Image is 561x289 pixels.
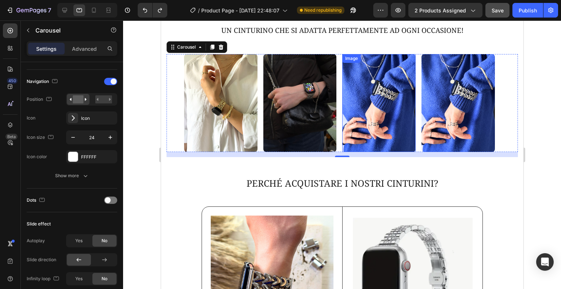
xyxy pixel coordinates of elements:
div: Carousel [15,23,36,30]
button: Show more [27,169,117,182]
p: Advanced [72,45,97,53]
p: Carousel [35,26,98,35]
div: Show more [55,172,89,179]
span: PERCHÉ ACQUISTARE I NOSTRI CINTURINI? [85,156,277,169]
div: Icon [27,115,35,121]
div: Icon size [27,133,55,142]
span: No [102,275,107,282]
span: Product Page - [DATE] 22:48:07 [201,7,279,14]
button: 7 [3,3,54,18]
div: Beta [5,134,18,140]
div: Dots [27,195,46,205]
div: Autoplay [27,237,45,244]
span: Yes [75,237,83,244]
span: No [102,237,107,244]
div: Publish [519,7,537,14]
div: FFFFFF [81,154,115,160]
div: Slide effect [27,221,51,227]
div: Undo/Redo [138,3,167,18]
div: Infinity loop [27,274,61,284]
div: Slide direction [27,256,56,263]
div: 450 [7,78,18,84]
button: Publish [512,3,543,18]
button: Save [485,3,510,18]
div: Image [183,35,198,41]
div: Icon color [27,153,47,160]
p: 7 [48,6,51,15]
iframe: Design area [161,20,523,289]
span: 2 products assigned [415,7,466,14]
img: 1a3b5a10-ac4e-450c-9f6e-5b22dab1cec8.png [181,34,255,132]
button: 2 products assigned [408,3,482,18]
span: Yes [75,275,83,282]
span: / [198,7,200,14]
img: 1a3b5a10-ac4e-450c-9f6e-5b22dab1cec8.png [260,34,334,132]
span: Need republishing [304,7,341,14]
div: Position [27,95,53,104]
p: Settings [36,45,57,53]
span: Save [492,7,504,14]
div: Icon [81,115,115,122]
div: Navigation [27,77,59,87]
div: Open Intercom Messenger [536,253,554,271]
